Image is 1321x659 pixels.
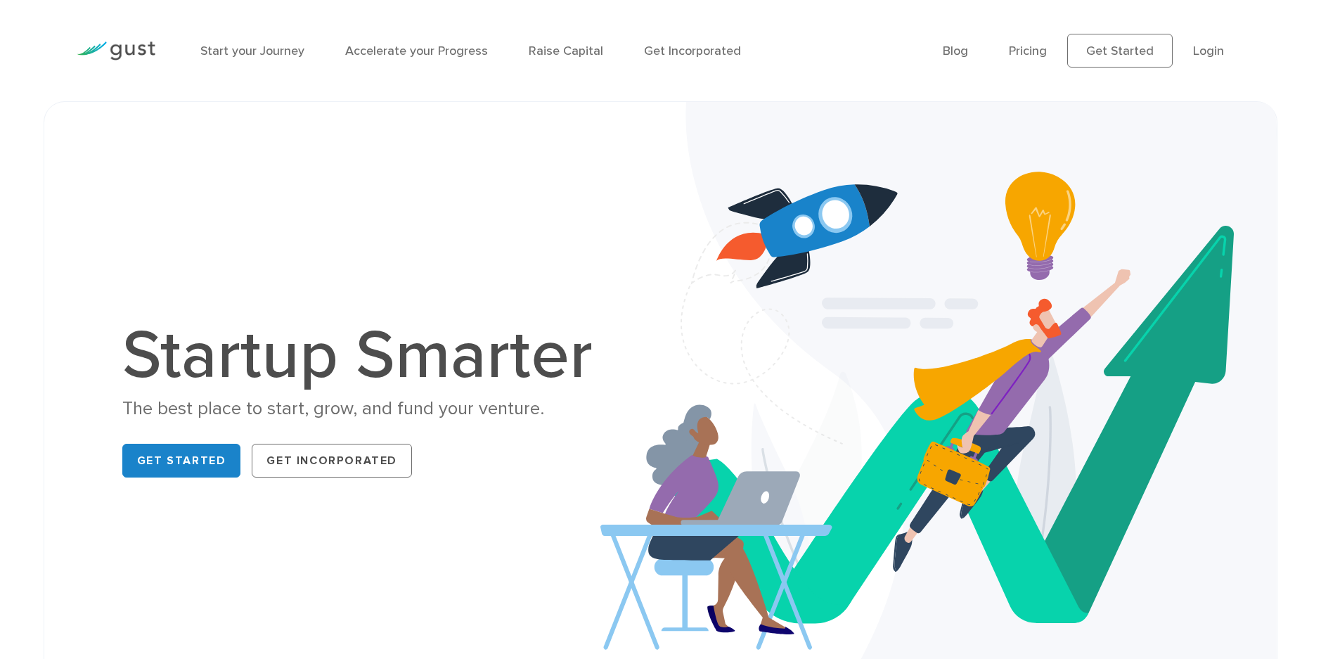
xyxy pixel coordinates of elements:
a: Login [1193,44,1224,58]
a: Start your Journey [200,44,304,58]
a: Accelerate your Progress [345,44,488,58]
a: Get Started [122,444,241,478]
a: Blog [943,44,968,58]
a: Pricing [1009,44,1047,58]
div: The best place to start, grow, and fund your venture. [122,397,607,421]
a: Get Incorporated [252,444,412,478]
a: Get Incorporated [644,44,741,58]
a: Get Started [1067,34,1173,68]
h1: Startup Smarter [122,322,607,390]
a: Raise Capital [529,44,603,58]
img: Gust Logo [77,41,155,60]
